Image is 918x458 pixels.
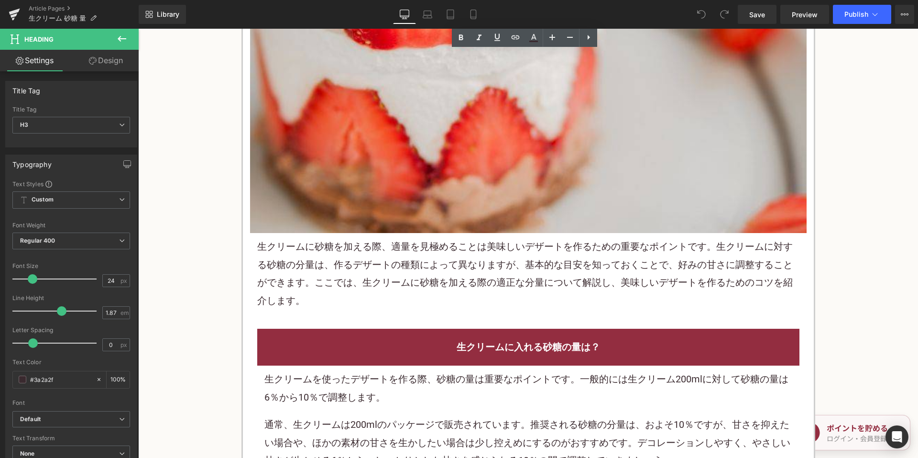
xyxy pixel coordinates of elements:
a: New Library [139,5,186,24]
span: 生クリーム 砂糖 量 [29,14,86,22]
p: 生クリームを使ったデザートを作る際、砂糖の量は重要なポイントです。一般的には生クリーム200mlに対して砂糖の量は6％から10％で調整します。 [126,342,654,378]
b: Custom [32,196,54,204]
a: Desktop [393,5,416,24]
span: Save [749,10,765,20]
b: H3 [20,121,28,128]
b: Regular 400 [20,237,55,244]
button: More [895,5,914,24]
button: Undo [692,5,711,24]
div: Open Intercom Messenger [885,425,908,448]
div: Title Tag [12,81,41,95]
div: Title Tag [12,106,130,113]
a: Article Pages [29,5,139,12]
span: px [120,278,129,284]
span: Publish [844,11,868,18]
span: Heading [24,35,54,43]
p: 生クリームに砂糖を加える際、適量を見極めることは美味しいデザートを作るための重要なポイントです。生クリームに対する砂糖の分量は、作るデザートの種類によって異なりますが、基本的な目安を知っておくこ... [119,209,661,281]
input: Color [30,374,91,385]
div: Line Height [12,295,130,302]
a: Laptop [416,5,439,24]
a: Preview [780,5,829,24]
button: Publish [833,5,891,24]
div: Text Transform [12,435,130,442]
a: Design [71,50,141,71]
div: Letter Spacing [12,327,130,334]
div: Font Size [12,263,130,269]
span: em [120,310,129,316]
i: Default [20,415,41,424]
div: Typography [12,155,52,168]
div: Font [12,400,130,406]
span: px [120,342,129,348]
div: Text Styles [12,180,130,188]
span: Library [157,10,179,19]
div: Font Weight [12,222,130,229]
button: Redo [715,5,734,24]
div: % [107,371,130,388]
p: 通常、生クリームは200mlのパッケージで販売されています。推奨される砂糖の分量は、およそ10％ですが、甘さを抑えたい場合や、ほかの素材の甘さを生かしたい場合は少し控えめにするのがおすすめです。... [126,387,654,441]
span: Preview [792,10,818,20]
div: Text Color [12,359,130,366]
a: デコレーション [499,408,566,420]
a: Tablet [439,5,462,24]
h2: 生クリームに入れる砂糖の量は？ [126,310,654,327]
a: Mobile [462,5,485,24]
b: None [20,450,35,457]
